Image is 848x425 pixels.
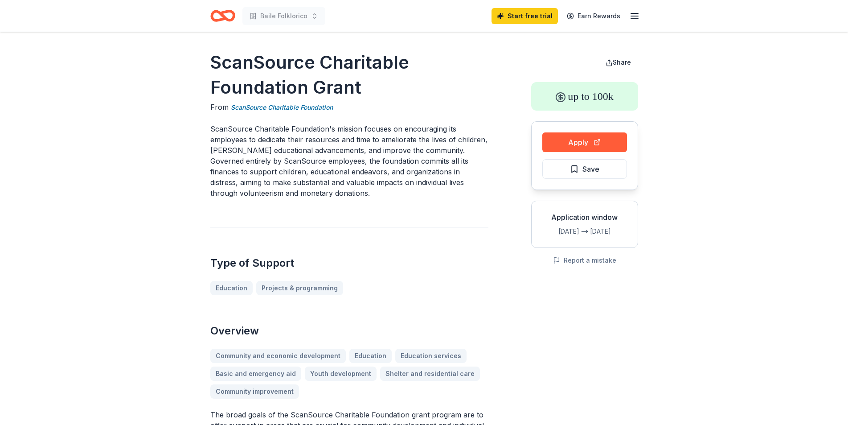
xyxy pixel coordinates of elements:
[210,5,235,26] a: Home
[598,54,638,71] button: Share
[531,82,638,111] div: up to 100k
[582,163,599,175] span: Save
[613,58,631,66] span: Share
[210,324,488,338] h2: Overview
[231,102,333,113] a: ScanSource Charitable Foundation
[539,212,631,223] div: Application window
[590,226,631,237] div: [DATE]
[210,124,488,198] p: ScanSource Charitable Foundation's mission focuses on encouraging its employees to dedicate their...
[539,226,579,237] div: [DATE]
[542,159,627,179] button: Save
[210,102,488,113] div: From
[553,255,616,266] button: Report a mistake
[542,132,627,152] button: Apply
[260,11,307,21] span: Baile Folklorico
[210,256,488,270] h2: Type of Support
[210,50,488,100] h1: ScanSource Charitable Foundation Grant
[492,8,558,24] a: Start free trial
[242,7,325,25] button: Baile Folklorico
[561,8,626,24] a: Earn Rewards
[210,281,253,295] a: Education
[256,281,343,295] a: Projects & programming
